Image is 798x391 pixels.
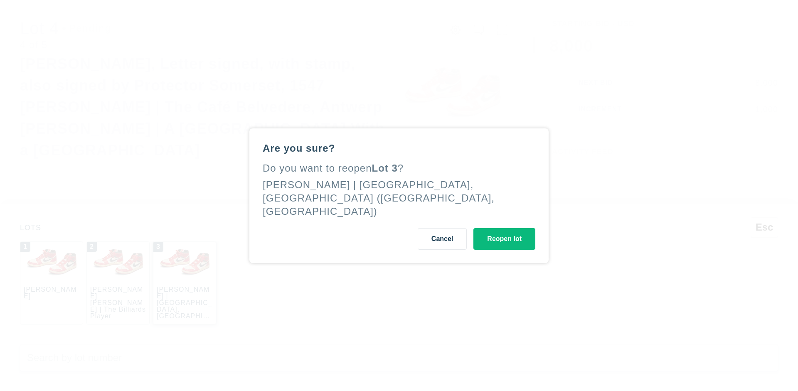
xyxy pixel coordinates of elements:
[263,179,495,217] div: [PERSON_NAME] | [GEOGRAPHIC_DATA], [GEOGRAPHIC_DATA] ([GEOGRAPHIC_DATA], [GEOGRAPHIC_DATA])
[473,228,535,250] button: Reopen lot
[418,228,467,250] button: Cancel
[372,162,398,174] span: Lot 3
[263,142,535,155] div: Are you sure?
[263,162,535,175] div: Do you want to reopen ?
